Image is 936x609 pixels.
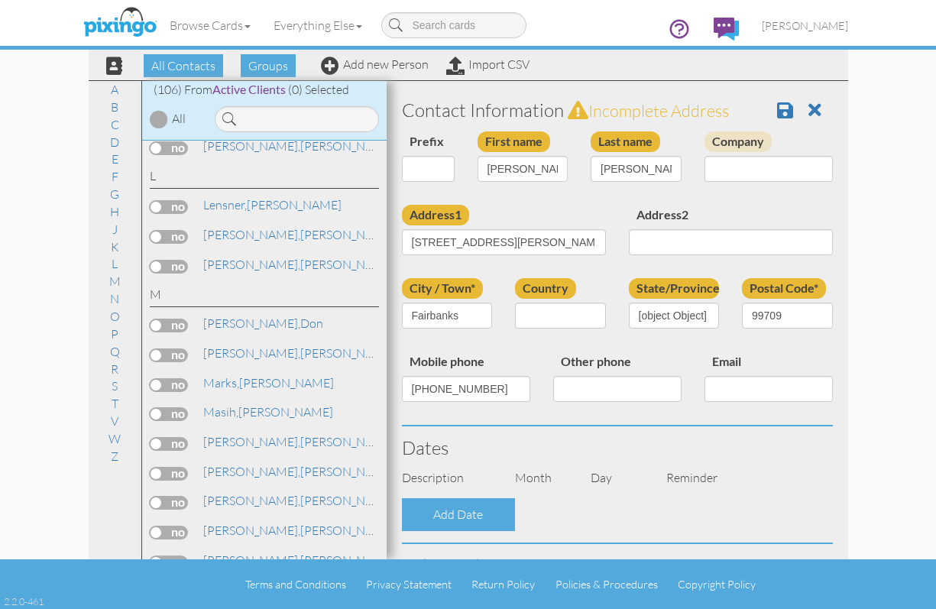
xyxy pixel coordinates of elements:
[103,115,127,134] a: C
[402,556,833,575] h3: Relationships
[203,434,300,449] span: [PERSON_NAME],
[103,238,127,256] a: K
[202,432,397,451] a: [PERSON_NAME]
[402,278,483,299] label: City / Town*
[555,578,658,591] a: Policies & Procedures
[515,278,576,299] label: Country
[402,100,833,120] h3: Contact Information
[203,464,300,479] span: [PERSON_NAME],
[102,290,127,308] a: N
[105,220,125,238] a: J
[704,351,749,372] label: Email
[202,196,343,214] a: [PERSON_NAME]
[104,254,125,273] a: L
[262,6,374,44] a: Everything Else
[203,493,300,508] span: [PERSON_NAME],
[202,403,335,421] a: [PERSON_NAME]
[203,523,300,538] span: [PERSON_NAME],
[103,412,126,430] a: V
[212,82,286,96] span: Active Clients
[150,286,379,308] div: M
[241,54,296,77] span: Groups
[402,131,452,152] label: Prefix
[104,167,126,186] a: F
[203,138,300,154] span: [PERSON_NAME],
[203,257,300,272] span: [PERSON_NAME],
[202,521,397,539] a: [PERSON_NAME]
[288,82,349,97] span: (0) Selected
[762,19,848,32] span: [PERSON_NAME]
[203,552,300,568] span: [PERSON_NAME],
[381,12,526,38] input: Search cards
[144,54,223,77] span: All Contacts
[704,131,772,152] label: Company
[504,469,579,487] div: Month
[742,278,826,299] label: Postal Code*
[678,578,756,591] a: Copyright Policy
[202,462,397,481] a: [PERSON_NAME]
[202,137,397,155] a: [PERSON_NAME]
[202,344,397,362] a: [PERSON_NAME]
[402,351,492,372] label: Mobile phone
[203,345,300,361] span: [PERSON_NAME],
[202,225,397,244] a: [PERSON_NAME]
[102,133,127,151] a: D
[402,438,833,458] h3: Dates
[390,469,504,487] div: Description
[202,374,335,392] a: [PERSON_NAME]
[366,578,452,591] a: Privacy Statement
[202,314,325,332] a: Don
[79,4,160,42] img: pixingo logo
[579,469,655,487] div: Day
[104,377,125,395] a: S
[104,150,126,168] a: E
[478,131,550,152] label: First name
[142,81,387,99] div: (106) From
[245,578,346,591] a: Terms and Conditions
[588,100,729,121] span: Incomplete address
[101,429,128,448] a: W
[150,167,379,190] div: L
[104,394,126,413] a: T
[203,197,247,212] span: Lensner,
[103,80,126,99] a: A
[203,375,239,390] span: Marks,
[203,316,300,331] span: [PERSON_NAME],
[471,578,535,591] a: Return Policy
[102,185,127,203] a: G
[629,205,696,225] label: Address2
[172,110,186,128] div: All
[750,6,860,45] a: [PERSON_NAME]
[102,202,127,221] a: H
[203,404,238,419] span: Masih,
[203,227,300,242] span: [PERSON_NAME],
[103,325,126,343] a: P
[102,272,128,290] a: M
[103,447,126,465] a: Z
[102,342,128,361] a: Q
[321,57,429,72] a: Add new Person
[402,498,516,531] div: Add Date
[103,360,126,378] a: R
[402,205,469,225] label: Address1
[102,307,128,326] a: O
[4,594,44,608] div: 2.2.0-461
[446,57,530,72] a: Import CSV
[103,98,126,116] a: B
[202,255,397,274] a: [PERSON_NAME]
[202,491,397,510] a: [PERSON_NAME]
[655,469,730,487] div: Reminder
[591,131,660,152] label: Last name
[714,18,739,40] img: comments.svg
[553,351,639,372] label: Other phone
[158,6,262,44] a: Browse Cards
[935,608,936,609] iframe: Chat
[629,278,720,299] label: State/Province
